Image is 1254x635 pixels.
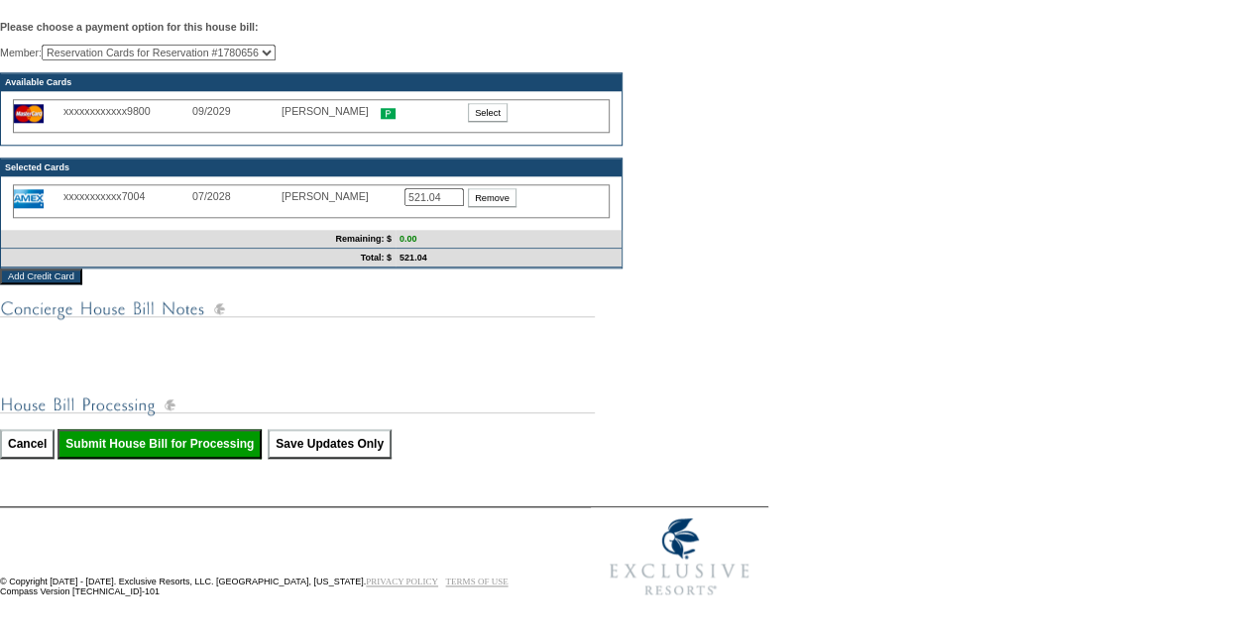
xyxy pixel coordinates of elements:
td: Available Cards [1,73,622,91]
input: Select [468,103,508,122]
div: 09/2029 [192,105,282,117]
a: TERMS OF USE [446,577,509,586]
div: xxxxxxxxxxxx9800 [63,105,192,117]
input: Submit House Bill for Processing [57,429,262,459]
td: Total: $ [1,249,396,267]
td: Remaining: $ [1,230,396,249]
img: Exclusive Resorts [591,507,768,606]
img: icon_cc_amex.gif [14,189,44,208]
div: [PERSON_NAME] [282,105,381,117]
img: icon_cc_mc.gif [14,104,44,123]
input: Remove [468,188,516,207]
div: [PERSON_NAME] [282,190,381,202]
a: PRIVACY POLICY [366,577,438,586]
img: icon_primary.gif [381,108,396,119]
div: xxxxxxxxxxx7004 [63,190,192,202]
td: 521.04 [396,249,622,267]
div: 07/2028 [192,190,282,202]
td: 0.00 [396,230,622,249]
input: Save Updates Only [268,429,392,459]
td: Selected Cards [1,159,622,176]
